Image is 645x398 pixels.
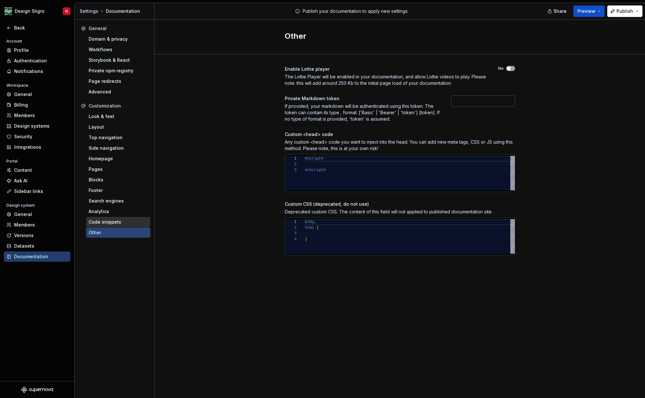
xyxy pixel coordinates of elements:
[4,241,70,251] a: Datasets
[14,232,68,239] div: Versions
[4,251,70,262] a: Documentation
[285,66,330,72] div: Enable Lottie player
[89,25,148,32] div: General
[4,100,70,110] a: Billing
[285,31,507,41] h2: Other
[89,208,148,215] div: Analytics
[498,66,504,71] label: No
[89,46,148,53] div: Workflows
[89,229,148,236] div: Other
[4,89,70,99] a: General
[14,188,68,195] div: Sidebar links
[89,124,148,130] div: Layout
[321,156,323,161] span: >
[285,74,487,86] div: The Lottie Player will be enabled in your documentation, and allow Lottie videos to play. Please ...
[89,219,148,225] div: Code snippets
[89,103,148,109] div: Customization
[86,217,150,227] a: Code snippets
[305,168,309,172] span: </
[285,219,297,225] div: 1
[4,131,70,142] a: Security
[285,131,333,138] div: Custom <head> code
[14,167,68,173] div: Content
[4,186,70,196] a: Sidebar links
[4,220,70,230] a: Members
[14,178,68,184] div: Ask AI
[89,177,148,183] div: Blocks
[305,237,307,242] span: }
[285,201,369,207] div: Custom CSS (deprecated, do not use)
[86,34,150,44] a: Domain & privacy
[4,45,70,55] a: Profile
[285,231,297,236] div: 3
[14,91,68,98] div: General
[303,8,409,14] p: Publish your documentation to apply new settings.
[573,5,605,17] button: Preview
[4,110,70,121] a: Members
[14,133,68,140] div: Security
[285,162,297,167] div: 2
[285,103,440,122] div: If provided, your markdown will be authenticated using this token. The token can contain its type...
[607,5,642,17] button: Publish
[285,209,515,215] div: Deprecated custom CSS. The content of this field will not applied to published documentation site.
[305,220,314,224] span: body
[86,55,150,65] a: Storybook & React
[21,386,53,393] a: Supernova Logo
[4,209,70,219] a: General
[86,122,150,132] a: Layout
[14,68,68,75] div: Notifications
[89,89,148,95] div: Advanced
[4,176,70,186] a: Ask AI
[89,78,148,84] div: Page redirects
[89,68,148,74] div: Private npm registry
[617,8,633,14] span: Publish
[544,5,571,17] button: Share
[285,225,297,231] div: 2
[14,25,68,31] div: Back
[86,175,150,185] a: Blocks
[14,102,68,108] div: Billing
[86,66,150,76] a: Private npm registry
[89,36,148,42] div: Domain & privacy
[14,243,68,249] div: Datasets
[4,37,25,45] div: Account
[4,66,70,76] a: Notifications
[89,166,148,172] div: Pages
[89,113,148,120] div: Look & feel
[86,154,150,164] a: Homepage
[14,222,68,228] div: Members
[80,8,98,14] button: Settings
[553,8,567,14] span: Share
[86,143,150,153] a: Side navigation
[86,111,150,122] a: Look & feel
[14,144,68,150] div: Integrations
[4,121,70,131] a: Design systems
[14,47,68,53] div: Profile
[307,156,321,161] span: script
[86,87,150,97] a: Advanced
[285,167,297,173] div: 3
[89,134,148,141] div: Top navigation
[89,155,148,162] div: Homepage
[86,132,150,143] a: Top navigation
[4,82,31,89] div: Workspace
[4,230,70,241] a: Versions
[323,168,325,172] span: >
[89,187,148,194] div: Footer
[305,156,307,161] span: <
[86,185,150,195] a: Footer
[285,95,339,102] div: Private Markdown token
[4,142,70,152] a: Integrations
[577,8,595,14] span: Preview
[285,156,297,162] div: 1
[316,226,319,230] span: {
[15,8,44,14] div: Design Sligro
[14,253,68,260] div: Documentation
[285,139,515,152] div: Any custom <head> code you want to inject into the head. You can add new meta tags, CSS or JS usi...
[89,145,148,151] div: Side navigation
[80,8,152,14] div: Documentation
[1,4,73,18] button: Design SligroN
[89,57,148,63] div: Storybook & React
[305,226,314,230] span: html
